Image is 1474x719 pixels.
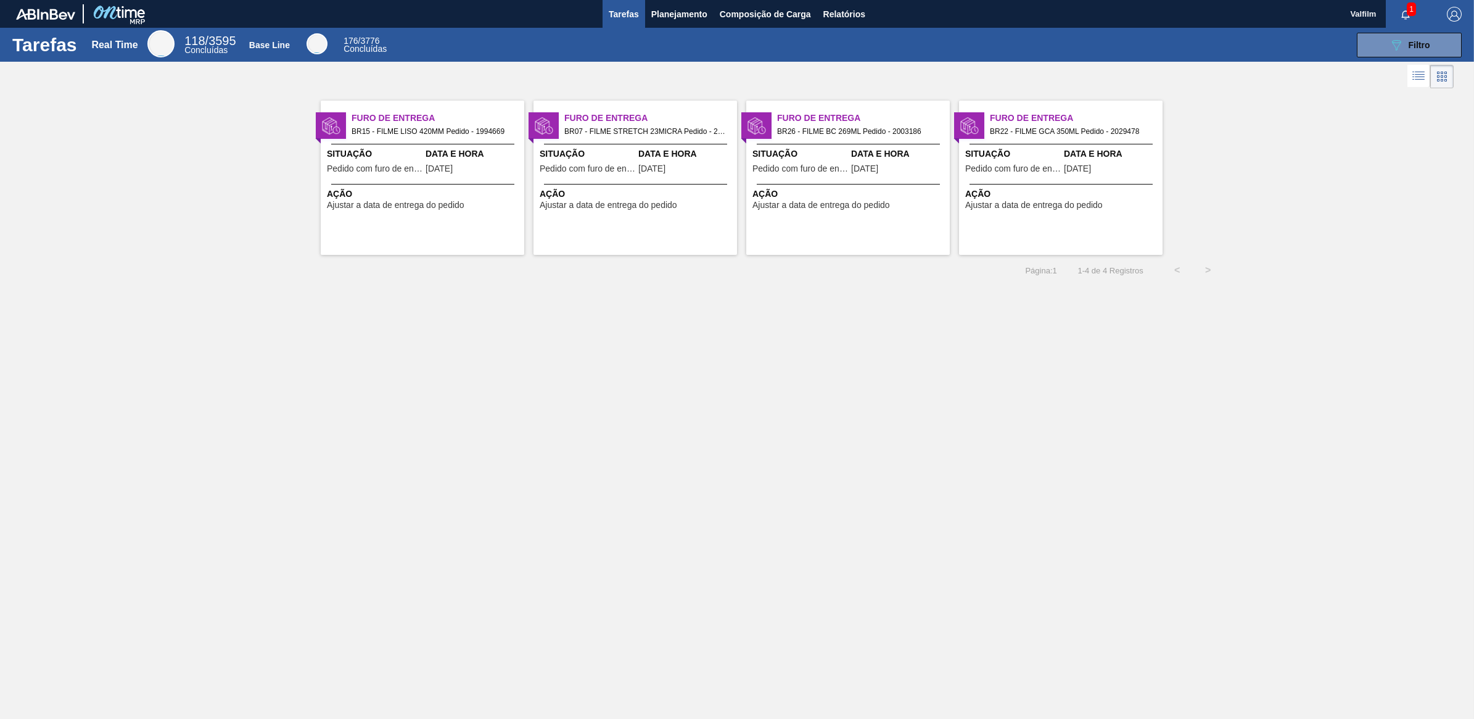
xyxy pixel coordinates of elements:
[540,188,734,201] span: Ação
[720,7,811,22] span: Composição de Carga
[638,164,665,173] span: 12/09/2025,
[990,125,1153,138] span: BR22 - FILME GCA 350ML Pedido - 2029478
[564,125,727,138] span: BR07 - FILME STRETCH 23MICRA Pedido - 2021721
[823,7,865,22] span: Relatórios
[965,164,1061,173] span: Pedido com furo de entrega
[1064,148,1159,160] span: Data e Hora
[609,7,639,22] span: Tarefas
[777,112,950,125] span: Furo de Entrega
[965,148,1061,160] span: Situação
[16,9,75,20] img: TNhmsLtSVTkK8tSr43FrP2fwEKptu5GPRR3wAAAABJRU5ErkJggg==
[965,201,1103,210] span: Ajustar a data de entrega do pedido
[752,188,947,201] span: Ação
[327,201,464,210] span: Ajustar a data de entrega do pedido
[322,117,340,135] img: status
[752,201,890,210] span: Ajustar a data de entrega do pedido
[1409,40,1430,50] span: Filtro
[327,164,422,173] span: Pedido com furo de entrega
[1386,6,1425,23] button: Notificações
[184,34,205,48] span: 118
[851,148,947,160] span: Data e Hora
[535,117,553,135] img: status
[1076,266,1143,275] span: 1 - 4 de 4 Registros
[12,38,77,52] h1: Tarefas
[184,45,228,55] span: Concluídas
[344,36,358,46] span: 176
[752,148,848,160] span: Situação
[184,36,236,54] div: Real Time
[1407,65,1430,88] div: Visão em Lista
[990,112,1163,125] span: Furo de Entrega
[851,164,878,173] span: 12/09/2025,
[564,112,737,125] span: Furo de Entrega
[960,117,979,135] img: status
[352,112,524,125] span: Furo de Entrega
[1162,255,1193,286] button: <
[91,39,138,51] div: Real Time
[651,7,707,22] span: Planejamento
[327,148,422,160] span: Situação
[777,125,940,138] span: BR26 - FILME BC 269ML Pedido - 2003186
[1407,2,1416,16] span: 1
[426,148,521,160] span: Data e Hora
[540,164,635,173] span: Pedido com furo de entrega
[540,148,635,160] span: Situação
[327,188,521,201] span: Ação
[344,44,387,54] span: Concluídas
[1025,266,1056,275] span: Página : 1
[249,40,290,50] div: Base Line
[344,36,379,46] span: / 3776
[752,164,848,173] span: Pedido com furo de entrega
[344,37,387,53] div: Base Line
[307,33,327,54] div: Base Line
[540,201,677,210] span: Ajustar a data de entrega do pedido
[184,34,236,48] span: / 3595
[638,148,734,160] span: Data e Hora
[1064,164,1091,173] span: 17/09/2025,
[1430,65,1454,88] div: Visão em Cards
[426,164,453,173] span: 12/09/2025,
[747,117,766,135] img: status
[1357,33,1462,57] button: Filtro
[352,125,514,138] span: BR15 - FILME LISO 420MM Pedido - 1994669
[1447,7,1462,22] img: Logout
[965,188,1159,201] span: Ação
[147,30,175,57] div: Real Time
[1193,255,1224,286] button: >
